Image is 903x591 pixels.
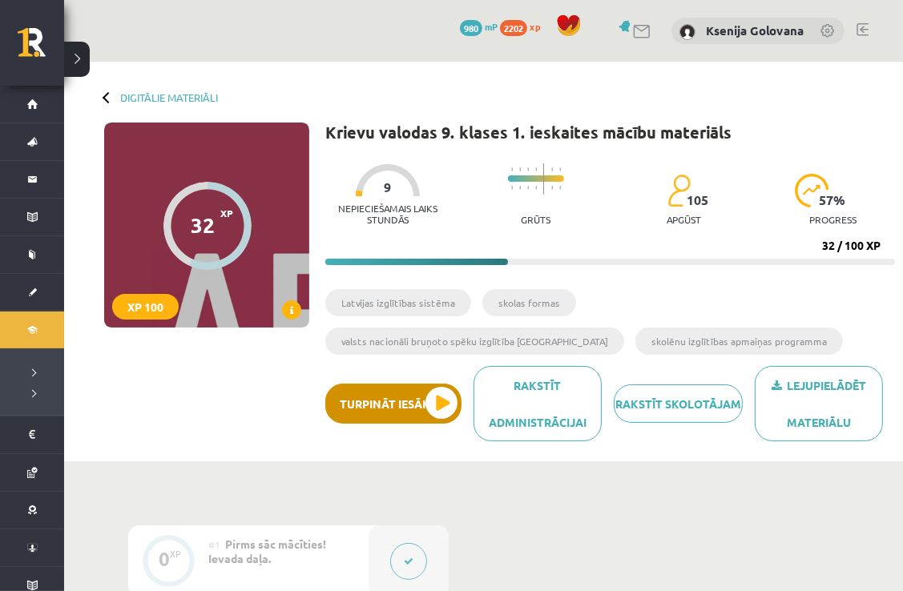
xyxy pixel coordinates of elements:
[474,366,602,441] a: Rakstīt administrācijai
[551,167,553,171] img: icon-short-line-57e1e144782c952c97e751825c79c345078a6d821885a25fce030b3d8c18986b.svg
[460,20,498,33] a: 980 mP
[120,91,218,103] a: Digitālie materiāli
[500,20,527,36] span: 2202
[170,549,181,558] div: XP
[530,20,540,33] span: xp
[521,214,550,225] p: Grūts
[679,24,695,40] img: Ksenija Golovana
[667,214,702,225] p: apgūst
[485,20,498,33] span: mP
[511,186,513,190] img: icon-short-line-57e1e144782c952c97e751825c79c345078a6d821885a25fce030b3d8c18986b.svg
[667,174,691,207] img: students-c634bb4e5e11cddfef0936a35e636f08e4e9abd3cc4e673bd6f9a4125e45ecb1.svg
[325,289,471,316] li: Latvijas izglītības sistēma
[551,186,553,190] img: icon-short-line-57e1e144782c952c97e751825c79c345078a6d821885a25fce030b3d8c18986b.svg
[614,384,742,423] a: Rakstīt skolotājam
[687,193,709,207] span: 105
[18,28,64,68] a: Rīgas 1. Tālmācības vidusskola
[795,174,829,207] img: icon-progress-161ccf0a02000e728c5f80fcf4c31c7af3da0e1684b2b1d7c360e028c24a22f1.svg
[519,167,521,171] img: icon-short-line-57e1e144782c952c97e751825c79c345078a6d821885a25fce030b3d8c18986b.svg
[500,20,548,33] a: 2202 xp
[635,328,843,355] li: skolēnu izglītības apmaiņas programma
[460,20,482,36] span: 980
[527,186,529,190] img: icon-short-line-57e1e144782c952c97e751825c79c345078a6d821885a25fce030b3d8c18986b.svg
[559,167,561,171] img: icon-short-line-57e1e144782c952c97e751825c79c345078a6d821885a25fce030b3d8c18986b.svg
[809,214,857,225] p: progress
[482,289,576,316] li: skolas formas
[112,294,179,320] div: XP 100
[535,167,537,171] img: icon-short-line-57e1e144782c952c97e751825c79c345078a6d821885a25fce030b3d8c18986b.svg
[535,186,537,190] img: icon-short-line-57e1e144782c952c97e751825c79c345078a6d821885a25fce030b3d8c18986b.svg
[325,384,462,424] button: Turpināt iesākto
[325,328,624,355] li: valsts nacionāli bruņoto spēku izglītība [GEOGRAPHIC_DATA]
[384,180,391,195] span: 9
[706,22,804,38] a: Ksenija Golovana
[325,123,732,142] h1: Krievu valodas 9. klases 1. ieskaites mācību materiāls
[208,538,220,551] span: #1
[519,186,521,190] img: icon-short-line-57e1e144782c952c97e751825c79c345078a6d821885a25fce030b3d8c18986b.svg
[559,186,561,190] img: icon-short-line-57e1e144782c952c97e751825c79c345078a6d821885a25fce030b3d8c18986b.svg
[191,213,216,237] div: 32
[325,203,449,225] p: Nepieciešamais laiks stundās
[819,193,846,207] span: 57 %
[527,167,529,171] img: icon-short-line-57e1e144782c952c97e751825c79c345078a6d821885a25fce030b3d8c18986b.svg
[755,366,883,441] a: Lejupielādēt materiālu
[208,537,326,565] span: Pirms sāc mācīties! Ievada daļa.
[543,163,545,195] img: icon-long-line-d9ea69661e0d244f92f715978eff75569469978d946b2353a9bb055b3ed8787d.svg
[511,167,513,171] img: icon-short-line-57e1e144782c952c97e751825c79c345078a6d821885a25fce030b3d8c18986b.svg
[220,207,233,219] span: XP
[159,552,170,566] div: 0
